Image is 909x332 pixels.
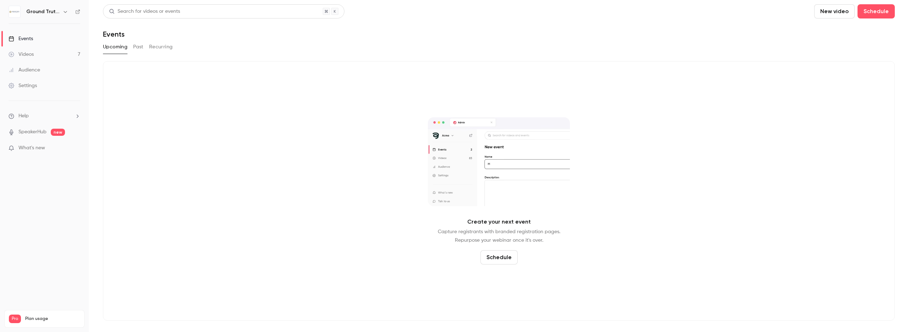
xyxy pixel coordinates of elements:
li: help-dropdown-opener [9,112,80,120]
button: Upcoming [103,41,127,53]
h1: Events [103,30,125,38]
div: Search for videos or events [109,8,180,15]
p: Create your next event [467,218,531,226]
h6: Ground Truth Intelligence [26,8,60,15]
button: New video [814,4,855,18]
span: What's new [18,144,45,152]
button: Recurring [149,41,173,53]
button: Schedule [858,4,895,18]
iframe: Noticeable Trigger [72,145,80,151]
a: SpeakerHub [18,128,47,136]
img: Ground Truth Intelligence [9,6,20,17]
span: Pro [9,315,21,323]
div: Audience [9,66,40,74]
p: Capture registrants with branded registration pages. Repurpose your webinar once it's over. [438,227,560,245]
div: Videos [9,51,34,58]
div: Settings [9,82,37,89]
button: Schedule [480,250,518,264]
button: Past [133,41,143,53]
div: Events [9,35,33,42]
span: Help [18,112,29,120]
span: Plan usage [25,316,80,322]
span: new [51,129,65,136]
